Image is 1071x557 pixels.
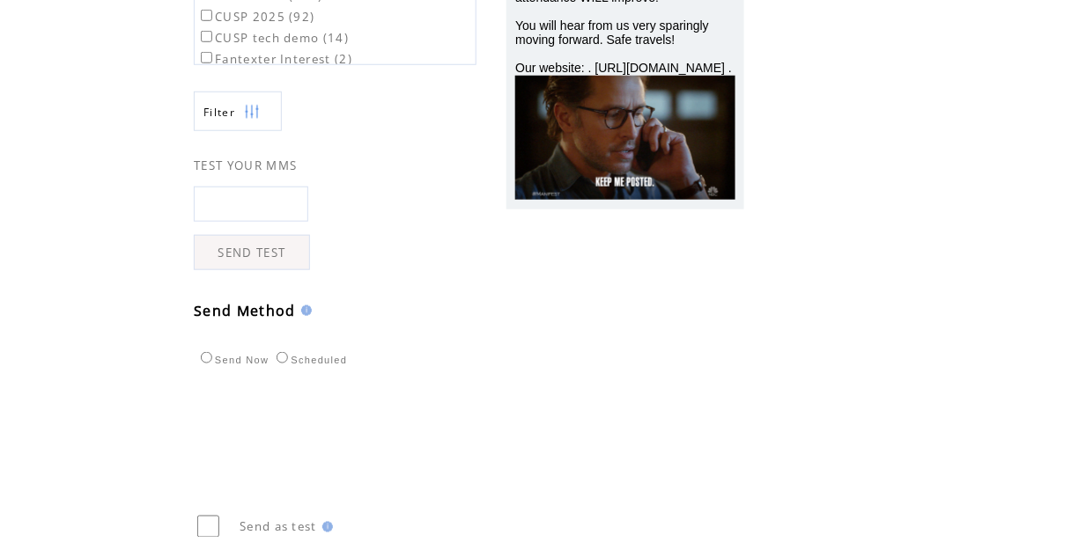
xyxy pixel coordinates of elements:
[194,158,297,173] span: TEST YOUR MMS
[201,10,212,21] input: CUSP 2025 (92)
[196,355,269,365] label: Send Now
[296,305,312,316] img: help.gif
[201,52,212,63] input: Fantexter Interest (2)
[194,301,296,320] span: Send Method
[201,352,212,363] input: Send Now
[240,519,317,535] span: Send as test
[197,9,315,25] label: CUSP 2025 (92)
[197,30,349,46] label: CUSP tech demo (14)
[277,352,288,363] input: Scheduled
[244,92,260,132] img: filters.png
[201,31,212,42] input: CUSP tech demo (14)
[203,105,235,120] span: Show filters
[197,51,352,67] label: Fantexter Interest (2)
[194,235,310,270] a: SEND TEST
[272,355,347,365] label: Scheduled
[317,522,333,532] img: help.gif
[194,92,282,131] a: Filter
